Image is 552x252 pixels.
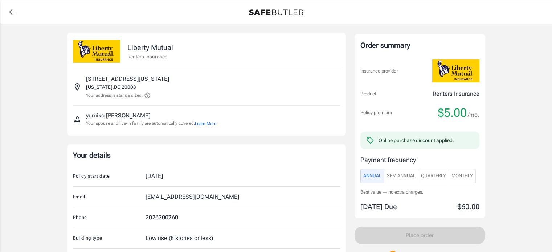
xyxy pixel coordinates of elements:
a: back to quotes [5,5,19,19]
button: Annual [360,169,384,183]
p: [DATE] Due [360,201,397,212]
div: [EMAIL_ADDRESS][DOMAIN_NAME] [146,193,239,201]
span: SemiAnnual [387,172,416,180]
button: Learn More [195,120,216,127]
p: Renters Insurance [433,90,479,98]
p: Best value — no extra charges. [360,189,479,196]
p: yumiko [PERSON_NAME] [86,111,150,120]
span: Annual [363,172,381,180]
p: Policy start date [73,173,146,180]
p: Building type [73,235,146,242]
span: Quarterly [421,172,446,180]
p: Payment frequency [360,155,479,165]
div: [DATE] [146,172,163,181]
p: Renters Insurance [127,53,173,60]
svg: Insured person [73,115,82,124]
p: Phone [73,214,146,221]
p: Your details [73,150,340,160]
img: Back to quotes [249,9,303,15]
span: Monthly [451,172,473,180]
span: /mo. [468,110,479,120]
span: $5.00 [438,106,467,120]
p: [STREET_ADDRESS][US_STATE] [86,75,169,83]
p: Your address is standardized. [86,92,143,99]
p: [US_STATE] , DC 20008 [86,83,136,91]
p: Policy premium [360,109,392,116]
svg: Insured address [73,83,82,91]
img: Liberty Mutual [432,59,479,82]
button: Quarterly [418,169,449,183]
p: Liberty Mutual [127,42,173,53]
button: SemiAnnual [384,169,418,183]
button: Monthly [449,169,476,183]
p: Your spouse and live-in family are automatically covered. [86,120,216,127]
p: Product [360,90,376,98]
p: $60.00 [458,201,479,212]
p: Insurance provider [360,67,398,75]
div: Order summary [360,40,479,51]
p: Email [73,193,146,201]
div: Low rise (8 stories or less) [146,234,213,243]
img: Liberty Mutual [73,40,120,63]
div: 2026300760 [146,213,178,222]
div: Online purchase discount applied. [379,137,454,144]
